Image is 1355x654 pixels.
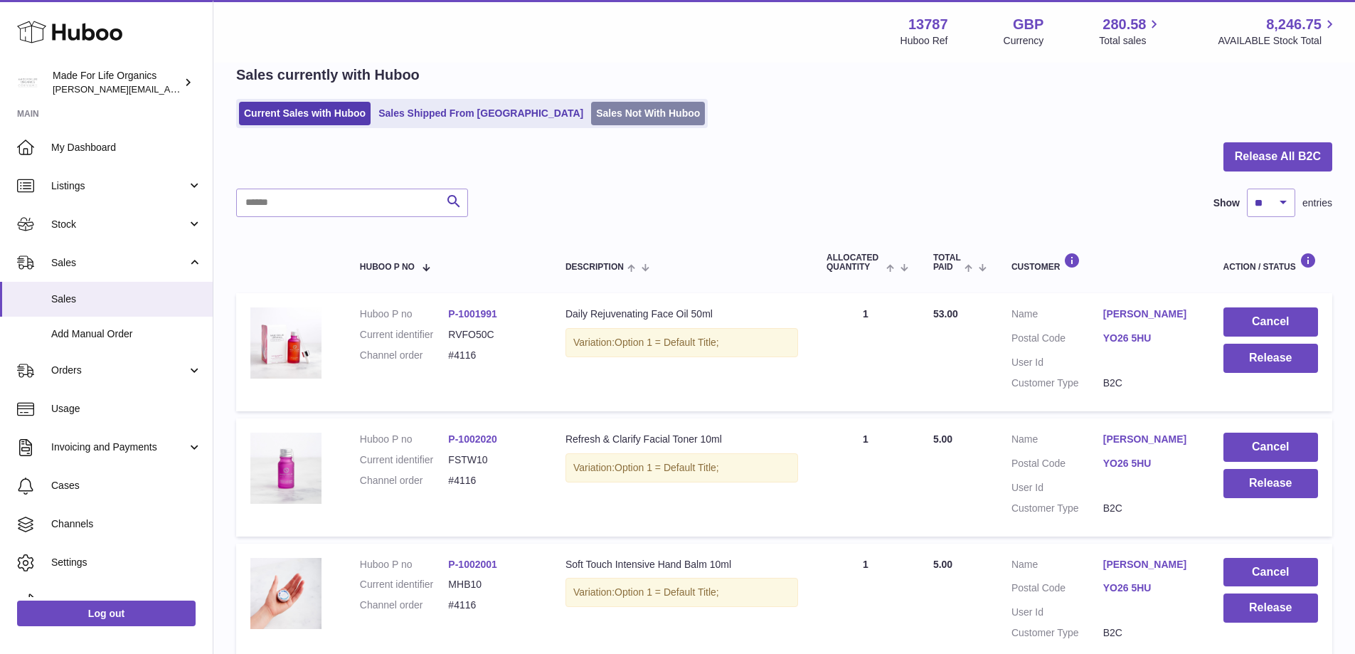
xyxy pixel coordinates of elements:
[448,308,497,320] a: P-1001991
[591,102,705,125] a: Sales Not With Huboo
[360,474,449,487] dt: Channel order
[51,556,202,569] span: Settings
[51,402,202,416] span: Usage
[1223,344,1318,373] button: Release
[360,263,415,272] span: Huboo P no
[1099,15,1162,48] a: 280.58 Total sales
[1103,502,1195,515] dd: B2C
[933,433,952,445] span: 5.00
[448,578,537,591] dd: MHB10
[448,598,537,612] dd: #4116
[933,253,961,272] span: Total paid
[1011,502,1103,515] dt: Customer Type
[17,72,38,93] img: geoff.winwood@madeforlifeorganics.com
[53,69,181,96] div: Made For Life Organics
[51,292,202,306] span: Sales
[933,559,952,570] span: 5.00
[1266,15,1322,34] span: 8,246.75
[1223,433,1318,462] button: Cancel
[1011,376,1103,390] dt: Customer Type
[51,327,202,341] span: Add Manual Order
[1223,469,1318,498] button: Release
[1223,594,1318,623] button: Release
[51,256,187,270] span: Sales
[615,462,719,473] span: Option 1 = Default Title;
[565,453,798,482] div: Variation:
[1013,15,1043,34] strong: GBP
[565,433,798,446] div: Refresh & Clarify Facial Toner 10ml
[1223,558,1318,587] button: Cancel
[1218,15,1338,48] a: 8,246.75 AVAILABLE Stock Total
[51,594,202,608] span: Returns
[1103,376,1195,390] dd: B2C
[900,34,948,48] div: Huboo Ref
[812,418,919,537] td: 1
[565,558,798,571] div: Soft Touch Intensive Hand Balm 10ml
[1011,481,1103,495] dt: User Id
[812,293,919,411] td: 1
[239,102,371,125] a: Current Sales with Huboo
[1103,457,1195,470] a: YO26 5HU
[1103,581,1195,595] a: YO26 5HU
[827,253,883,272] span: ALLOCATED Quantity
[360,328,449,342] dt: Current identifier
[1004,34,1044,48] div: Currency
[1011,332,1103,349] dt: Postal Code
[933,308,958,320] span: 53.00
[1223,142,1332,172] button: Release All B2C
[51,218,187,231] span: Stock
[448,433,497,445] a: P-1002020
[565,263,624,272] span: Description
[1011,606,1103,619] dt: User Id
[51,141,202,154] span: My Dashboard
[1011,457,1103,474] dt: Postal Code
[360,598,449,612] dt: Channel order
[448,328,537,342] dd: RVFO50C
[51,364,187,377] span: Orders
[1011,433,1103,450] dt: Name
[53,83,361,95] span: [PERSON_NAME][EMAIL_ADDRESS][PERSON_NAME][DOMAIN_NAME]
[1102,15,1146,34] span: 280.58
[565,307,798,321] div: Daily Rejuvenating Face Oil 50ml
[565,578,798,607] div: Variation:
[1011,581,1103,598] dt: Postal Code
[250,558,322,629] img: soft-touch-intensive-hand-balm-10ml-mhb10-5.jpg
[373,102,588,125] a: Sales Shipped From [GEOGRAPHIC_DATA]
[51,179,187,193] span: Listings
[1099,34,1162,48] span: Total sales
[1223,253,1318,272] div: Action / Status
[1011,253,1195,272] div: Customer
[51,441,187,454] span: Invoicing and Payments
[360,453,449,467] dt: Current identifier
[236,65,420,85] h2: Sales currently with Huboo
[1103,626,1195,640] dd: B2C
[1218,34,1338,48] span: AVAILABLE Stock Total
[565,328,798,357] div: Variation:
[1103,332,1195,345] a: YO26 5HU
[1302,196,1332,210] span: entries
[250,433,322,504] img: refresh-_-clarify-facial-toner-10ml-fstw10-1.jpg
[51,517,202,531] span: Channels
[615,337,719,348] span: Option 1 = Default Title;
[250,307,322,379] img: daily-rejuvenating-face-oil-50ml-rvfo50c-1.jpg
[360,433,449,446] dt: Huboo P no
[360,578,449,591] dt: Current identifier
[448,474,537,487] dd: #4116
[17,601,196,626] a: Log out
[1103,433,1195,446] a: [PERSON_NAME]
[51,479,202,492] span: Cases
[1011,558,1103,575] dt: Name
[360,307,449,321] dt: Huboo P no
[615,586,719,598] span: Option 1 = Default Title;
[448,559,497,570] a: P-1002001
[1213,196,1240,210] label: Show
[1011,626,1103,640] dt: Customer Type
[360,349,449,362] dt: Channel order
[448,349,537,362] dd: #4116
[448,453,537,467] dd: FSTW10
[1223,307,1318,337] button: Cancel
[1011,307,1103,325] dt: Name
[360,558,449,571] dt: Huboo P no
[1011,356,1103,369] dt: User Id
[1103,307,1195,321] a: [PERSON_NAME]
